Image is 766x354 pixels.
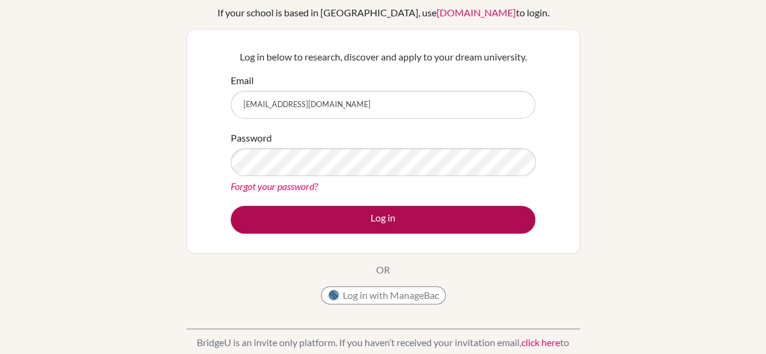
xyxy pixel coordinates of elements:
[437,7,516,18] a: [DOMAIN_NAME]
[231,206,535,234] button: Log in
[231,180,318,192] a: Forgot your password?
[217,5,549,20] div: If your school is based in [GEOGRAPHIC_DATA], use to login.
[231,73,254,88] label: Email
[231,50,535,64] p: Log in below to research, discover and apply to your dream university.
[376,263,390,277] p: OR
[321,286,446,304] button: Log in with ManageBac
[231,131,272,145] label: Password
[521,336,560,348] a: click here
